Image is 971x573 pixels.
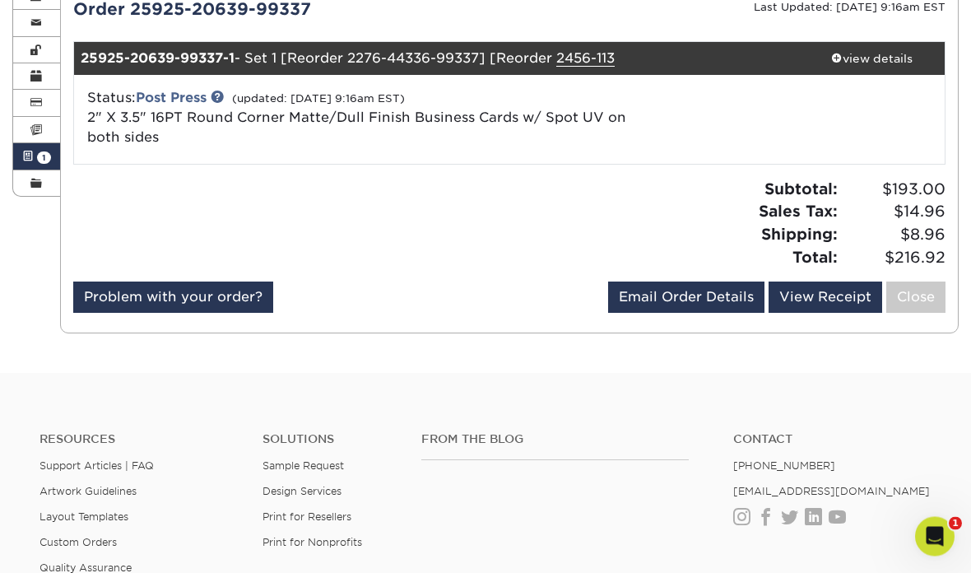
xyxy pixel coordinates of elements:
[608,282,764,314] a: Email Order Details
[39,537,117,549] a: Custom Orders
[39,486,137,498] a: Artwork Guidelines
[262,537,362,549] a: Print for Nonprofits
[74,43,800,76] div: - Set 1 [Reorder 2276-44336-99337] [Reorder
[764,180,838,198] strong: Subtotal:
[39,460,154,473] a: Support Articles | FAQ
[843,247,945,270] span: $216.92
[949,517,962,530] span: 1
[37,152,51,165] span: 1
[136,91,207,106] a: Post Press
[13,144,60,170] a: 1
[81,51,235,67] strong: 25925-20639-99337-1
[262,486,341,498] a: Design Services
[761,226,838,244] strong: Shipping:
[262,460,344,473] a: Sample Request
[421,433,689,447] h4: From the Blog
[75,89,654,148] div: Status:
[886,282,945,314] a: Close
[262,511,351,524] a: Print for Resellers
[915,517,955,557] iframe: Intercom live chat
[39,433,238,447] h4: Resources
[754,2,945,14] small: Last Updated: [DATE] 9:16am EST
[733,460,835,473] a: [PHONE_NUMBER]
[733,486,930,498] a: [EMAIL_ADDRESS][DOMAIN_NAME]
[792,249,838,267] strong: Total:
[769,282,882,314] a: View Receipt
[800,43,945,76] a: view details
[733,433,932,447] a: Contact
[800,51,945,68] div: view details
[39,511,128,524] a: Layout Templates
[262,433,397,447] h4: Solutions
[843,179,945,202] span: $193.00
[232,93,405,105] small: (updated: [DATE] 9:16am EST)
[843,201,945,224] span: $14.96
[759,203,838,221] strong: Sales Tax:
[87,110,626,146] span: 2" X 3.5" 16PT Round Corner Matte/Dull Finish Business Cards w/ Spot UV on both sides
[843,224,945,247] span: $8.96
[73,282,273,314] a: Problem with your order?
